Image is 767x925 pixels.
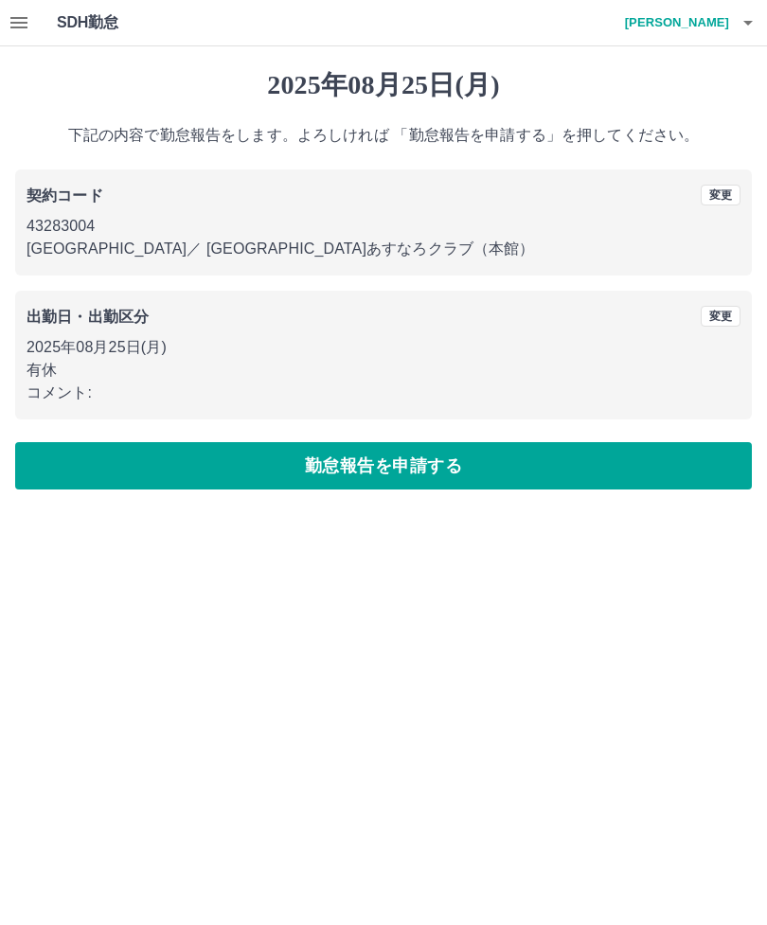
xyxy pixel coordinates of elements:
[27,187,103,204] b: 契約コード
[27,238,740,260] p: [GEOGRAPHIC_DATA] ／ [GEOGRAPHIC_DATA]あすなろクラブ（本館）
[15,124,752,147] p: 下記の内容で勤怠報告をします。よろしければ 「勤怠報告を申請する」を押してください。
[15,442,752,489] button: 勤怠報告を申請する
[15,69,752,101] h1: 2025年08月25日(月)
[701,306,740,327] button: 変更
[27,359,740,382] p: 有休
[27,336,740,359] p: 2025年08月25日(月)
[701,185,740,205] button: 変更
[27,309,149,325] b: 出勤日・出勤区分
[27,215,740,238] p: 43283004
[27,382,740,404] p: コメント:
